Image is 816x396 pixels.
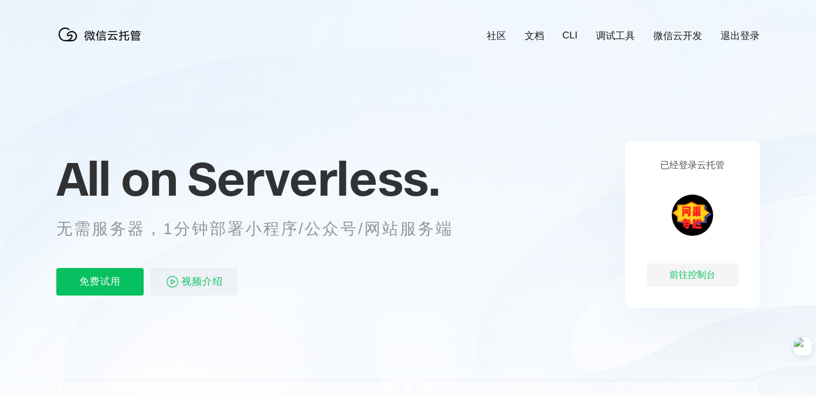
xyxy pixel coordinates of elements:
[487,29,506,42] a: 社区
[653,29,702,42] a: 微信云开发
[56,218,475,240] p: 无需服务器，1分钟部署小程序/公众号/网站服务端
[56,23,148,46] img: 微信云托管
[563,30,578,41] a: CLI
[525,29,544,42] a: 文档
[646,263,738,286] div: 前往控制台
[56,150,176,207] span: All on
[182,268,223,296] span: 视频介绍
[721,29,760,42] a: 退出登录
[187,150,440,207] span: Serverless.
[660,160,725,172] p: 已经登录云托管
[56,38,148,48] a: 微信云托管
[165,275,179,289] img: video_play.svg
[596,29,635,42] a: 调试工具
[56,268,144,296] p: 免费试用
